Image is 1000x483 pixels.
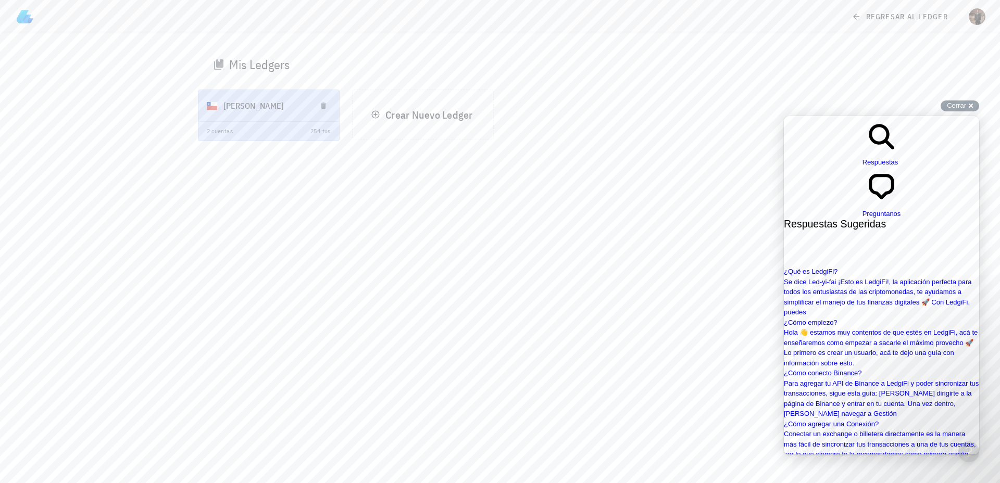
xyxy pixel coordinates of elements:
div: 2 cuentas [207,126,233,136]
button: Cerrar [941,100,979,111]
span: Crear Nuevo Ledger [373,108,472,122]
img: LedgiFi [17,8,33,25]
div: CLP-icon [207,100,217,111]
div: [PERSON_NAME] [223,92,308,119]
iframe: Help Scout Beacon - Live Chat, Contact Form, and Knowledge Base [784,116,979,454]
span: Cerrar [947,101,966,109]
span: regresar al ledger [854,12,948,21]
div: avatar [969,8,985,25]
div: 254 txs [310,126,331,136]
div: Mis Ledgers [229,56,290,73]
a: regresar al ledger [845,7,956,26]
button: Crear Nuevo Ledger [365,105,481,124]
